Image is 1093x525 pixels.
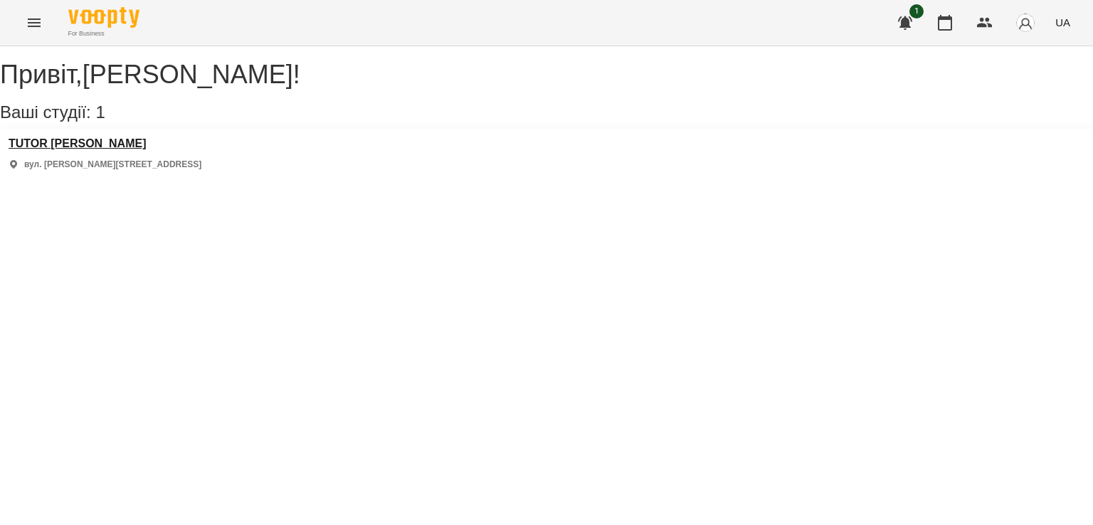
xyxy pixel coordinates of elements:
span: 1 [95,102,105,122]
button: Menu [17,6,51,40]
span: For Business [68,29,139,38]
img: avatar_s.png [1015,13,1035,33]
p: вул. [PERSON_NAME][STREET_ADDRESS] [24,159,201,171]
span: UA [1055,15,1070,30]
img: Voopty Logo [68,7,139,28]
span: 1 [909,4,924,18]
a: TUTOR [PERSON_NAME] [9,137,201,150]
button: UA [1050,9,1076,36]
